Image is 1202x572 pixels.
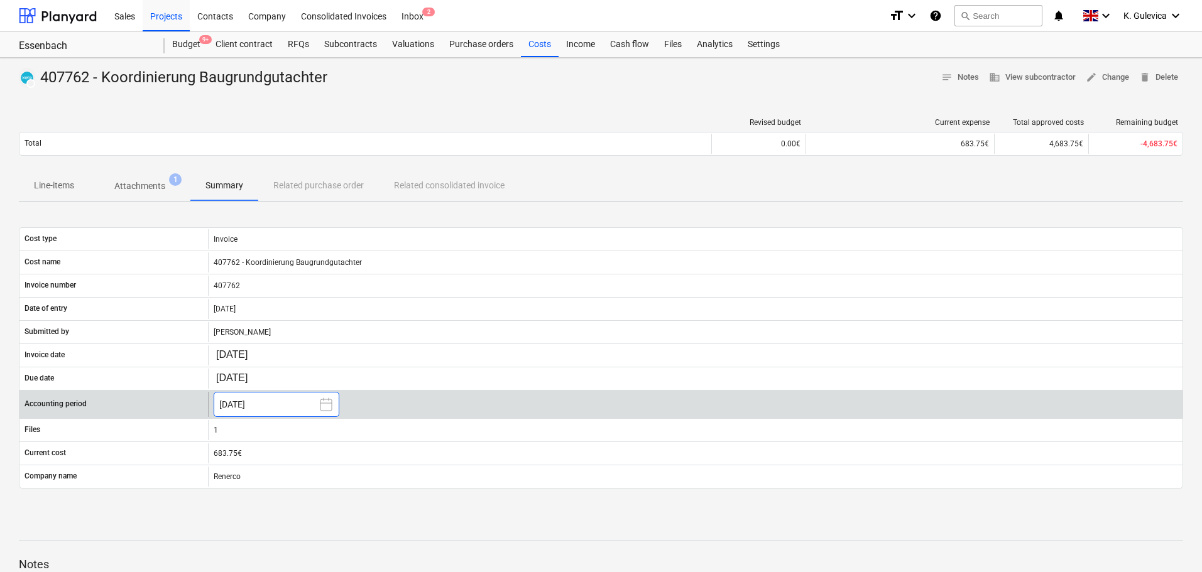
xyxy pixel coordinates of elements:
[422,8,435,16] span: 2
[165,32,208,57] div: Budget
[711,134,806,154] div: 0.00€
[559,32,603,57] a: Income
[25,471,77,482] p: Company name
[25,303,67,314] p: Date of entry
[689,32,740,57] a: Analytics
[214,449,1177,458] div: 683.75€
[214,347,273,364] input: Change
[208,322,1183,342] div: [PERSON_NAME]
[25,399,87,409] p: Accounting period
[25,448,66,458] p: Current cost
[442,32,521,57] a: Purchase orders
[214,392,339,417] button: [DATE]
[208,252,1183,273] div: 407762 - Koordinierung Baugrundgutachter
[994,134,1088,154] div: 4,683.75€
[214,370,273,387] input: Change
[941,70,979,85] span: Notes
[1086,72,1097,83] span: edit
[1098,8,1113,23] i: keyboard_arrow_down
[114,180,165,193] p: Attachments
[984,68,1081,87] button: View subcontractor
[25,138,41,149] p: Total
[25,350,65,360] p: Invoice date
[25,424,40,435] p: Files
[960,11,970,21] span: search
[317,32,385,57] a: Subcontracts
[1094,118,1178,127] div: Remaining budget
[657,32,689,57] a: Files
[521,32,559,57] a: Costs
[1000,118,1084,127] div: Total approved costs
[1139,512,1202,572] iframe: Chat Widget
[811,139,989,148] div: 683.75€
[1139,70,1178,85] span: Delete
[989,70,1076,85] span: View subcontractor
[208,276,1183,296] div: 407762
[1134,68,1183,87] button: Delete
[1140,139,1177,148] span: -4,683.75€
[21,72,33,84] img: xero.svg
[1052,8,1065,23] i: notifications
[717,118,801,127] div: Revised budget
[936,68,984,87] button: Notes
[208,299,1183,319] div: [DATE]
[941,72,953,83] span: notes
[1123,11,1167,21] span: K. Gulevica
[19,40,150,53] div: Essenbach
[169,173,182,186] span: 1
[208,420,1183,440] div: 1
[385,32,442,57] a: Valuations
[34,179,74,192] p: Line-items
[25,373,54,384] p: Due date
[25,326,69,337] p: Submitted by
[811,118,990,127] div: Current expense
[25,280,76,291] p: Invoice number
[1139,72,1150,83] span: delete
[208,467,1183,487] div: Renerco
[280,32,317,57] a: RFQs
[740,32,787,57] a: Settings
[1081,68,1134,87] button: Change
[603,32,657,57] a: Cash flow
[889,8,904,23] i: format_size
[19,557,1183,572] p: Notes
[929,8,942,23] i: Knowledge base
[205,179,243,192] p: Summary
[19,68,332,88] div: 407762 - Koordinierung Baugrundgutachter
[19,68,35,88] div: Invoice has been synced with Xero and its status is currently DRAFT
[989,72,1000,83] span: business
[1086,70,1129,85] span: Change
[25,234,57,244] p: Cost type
[165,32,208,57] a: Budget9+
[25,257,60,267] p: Cost name
[208,229,1183,249] div: Invoice
[904,8,919,23] i: keyboard_arrow_down
[1168,8,1183,23] i: keyboard_arrow_down
[208,32,280,57] a: Client contract
[954,5,1042,26] button: Search
[199,35,212,44] span: 9+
